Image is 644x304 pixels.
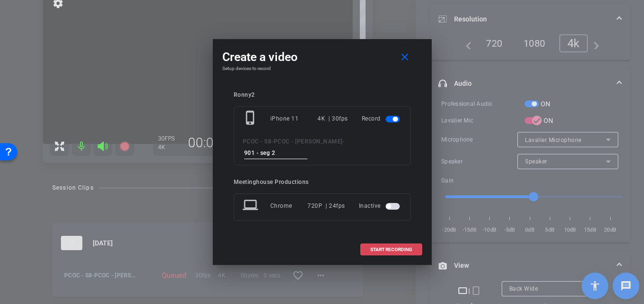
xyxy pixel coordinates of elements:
div: Chrome [270,197,308,214]
span: PCOC - [PERSON_NAME] [274,138,343,145]
button: START RECORDING [360,243,422,255]
div: 4K | 30fps [317,110,348,127]
mat-icon: phone_iphone [243,110,260,127]
span: START RECORDING [370,247,412,252]
span: PCOC - S8 [243,138,272,145]
div: Create a video [222,49,422,66]
mat-icon: laptop [243,197,260,214]
div: iPhone 11 [270,110,318,127]
div: 720P | 24fps [307,197,345,214]
div: Meetinghouse Productions [234,179,411,186]
h4: Setup devices to record [222,66,422,71]
mat-icon: close [399,51,411,63]
span: - [271,138,274,145]
div: Inactive [359,197,402,214]
span: - [343,138,345,145]
div: Record [362,110,402,127]
div: Ronny2 [234,91,411,99]
input: ENTER HERE [244,147,308,159]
